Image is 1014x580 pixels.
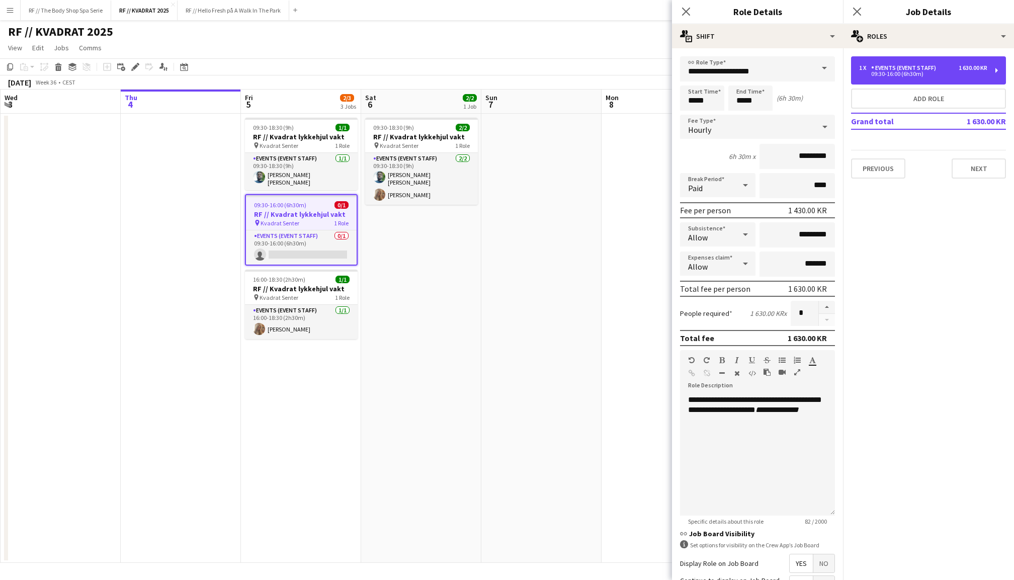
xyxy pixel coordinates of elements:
span: Paid [688,183,703,193]
button: Next [952,158,1006,179]
div: Total fee [680,333,714,343]
span: Hourly [688,125,711,135]
span: Specific details about this role [680,518,772,525]
span: 1 Role [334,219,349,227]
button: Undo [688,356,695,364]
button: Horizontal Line [718,369,725,377]
span: Wed [5,93,18,102]
a: View [4,41,26,54]
button: HTML Code [748,369,755,377]
span: Kvadrat Senter [380,142,418,149]
app-card-role: Events (Event Staff)1/116:00-18:30 (2h30m)[PERSON_NAME] [245,305,358,339]
button: Bold [718,356,725,364]
span: Yes [790,554,813,572]
span: Allow [688,262,708,272]
a: Comms [75,41,106,54]
app-card-role: Events (Event Staff)2/209:30-18:30 (9h)[PERSON_NAME] [PERSON_NAME][PERSON_NAME] [365,153,478,205]
h3: RF // Kvadrat lykkehjul vakt [245,284,358,293]
a: Jobs [50,41,73,54]
span: 1/1 [335,124,350,131]
label: People required [680,309,732,318]
span: 09:30-18:30 (9h) [253,124,294,131]
div: 1 x [859,64,871,71]
span: Week 36 [33,78,58,86]
h1: RF // KVADRAT 2025 [8,24,113,39]
div: 09:30-18:30 (9h)1/1RF // Kvadrat lykkehjul vakt Kvadrat Senter1 RoleEvents (Event Staff)1/109:30-... [245,118,358,190]
span: Allow [688,232,708,242]
h3: RF // Kvadrat lykkehjul vakt [246,210,357,219]
button: Clear Formatting [733,369,740,377]
div: Shift [672,24,843,48]
a: Edit [28,41,48,54]
h3: RF // Kvadrat lykkehjul vakt [245,132,358,141]
span: 1 Role [335,142,350,149]
span: 1/1 [335,276,350,283]
span: Sat [365,93,376,102]
button: RF // The Body Shop Spa Serie [21,1,111,20]
div: 1 630.00 KR [788,284,827,294]
div: 3 Jobs [341,103,356,110]
span: 5 [243,99,253,110]
span: Sun [485,93,497,102]
span: 09:30-16:00 (6h30m) [254,201,306,209]
button: Fullscreen [794,368,801,376]
button: Underline [748,356,755,364]
div: 6h 30m x [729,152,755,161]
button: Add role [851,89,1006,109]
div: CEST [62,78,75,86]
span: 0/1 [334,201,349,209]
span: Thu [125,93,137,102]
span: Jobs [54,43,69,52]
span: Mon [606,93,619,102]
span: 3 [3,99,18,110]
td: Grand total [851,113,943,129]
label: Display Role on Job Board [680,559,758,568]
button: Increase [819,301,835,314]
span: Comms [79,43,102,52]
app-job-card: 09:30-16:00 (6h30m)0/1RF // Kvadrat lykkehjul vakt Kvadrat Senter1 RoleEvents (Event Staff)0/109:... [245,194,358,266]
div: 1 430.00 KR [788,205,827,215]
h3: Job Details [843,5,1014,18]
button: RF // KVADRAT 2025 [111,1,178,20]
span: 1 Role [335,294,350,301]
div: 1 Job [463,103,476,110]
div: [DATE] [8,77,31,88]
div: Events (Event Staff) [871,64,940,71]
button: Strikethrough [764,356,771,364]
span: Kvadrat Senter [260,142,298,149]
div: Roles [843,24,1014,48]
div: Fee per person [680,205,731,215]
button: Insert video [779,368,786,376]
span: 1 Role [455,142,470,149]
app-job-card: 16:00-18:30 (2h30m)1/1RF // Kvadrat lykkehjul vakt Kvadrat Senter1 RoleEvents (Event Staff)1/116:... [245,270,358,339]
button: Previous [851,158,905,179]
button: Redo [703,356,710,364]
span: 2/3 [340,94,354,102]
span: 2/2 [463,94,477,102]
span: Kvadrat Senter [260,294,298,301]
span: 8 [604,99,619,110]
span: 4 [123,99,137,110]
span: 7 [484,99,497,110]
h3: Role Details [672,5,843,18]
td: 1 630.00 KR [943,113,1006,129]
span: Kvadrat Senter [261,219,299,227]
button: Italic [733,356,740,364]
button: Paste as plain text [764,368,771,376]
div: Total fee per person [680,284,750,294]
app-card-role: Events (Event Staff)1/109:30-18:30 (9h)[PERSON_NAME] [PERSON_NAME] [245,153,358,190]
span: 82 / 2000 [797,518,835,525]
div: 1 630.00 KR x [750,309,787,318]
button: Ordered List [794,356,801,364]
button: RF // Hello Fresh på A Walk In The Park [178,1,289,20]
span: No [813,554,834,572]
h3: RF // Kvadrat lykkehjul vakt [365,132,478,141]
span: Edit [32,43,44,52]
div: Set options for visibility on the Crew App’s Job Board [680,540,835,550]
span: 16:00-18:30 (2h30m) [253,276,305,283]
h3: Job Board Visibility [680,529,835,538]
app-job-card: 09:30-18:30 (9h)2/2RF // Kvadrat lykkehjul vakt Kvadrat Senter1 RoleEvents (Event Staff)2/209:30-... [365,118,478,205]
